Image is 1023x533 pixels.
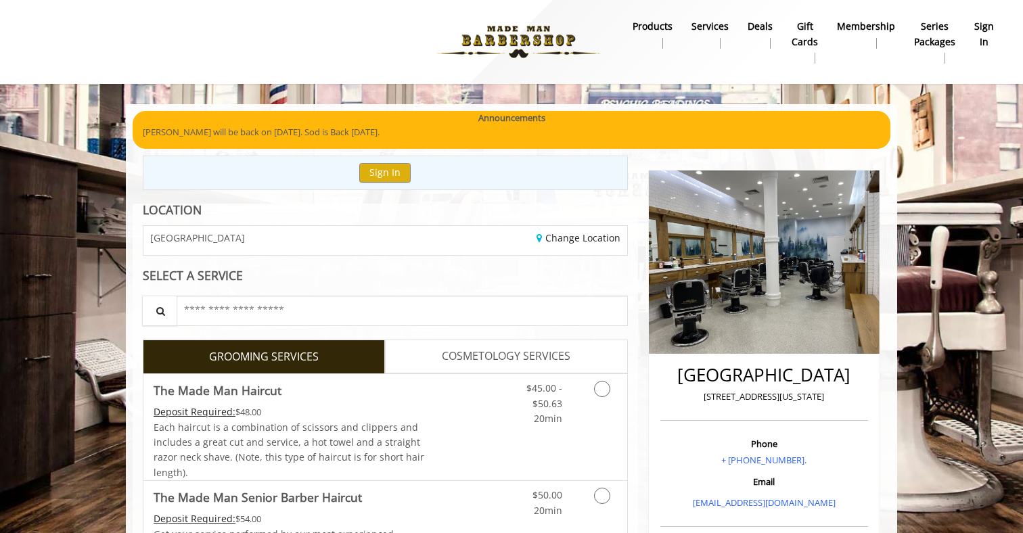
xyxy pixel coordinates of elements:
span: GROOMING SERVICES [209,348,319,366]
b: Announcements [478,111,545,125]
h2: [GEOGRAPHIC_DATA] [664,365,865,385]
b: products [633,19,673,34]
span: Each haircut is a combination of scissors and clippers and includes a great cut and service, a ho... [154,421,424,479]
span: [GEOGRAPHIC_DATA] [150,233,245,243]
a: MembershipMembership [827,17,905,52]
b: gift cards [792,19,818,49]
p: [STREET_ADDRESS][US_STATE] [664,390,865,404]
a: Series packagesSeries packages [905,17,965,67]
b: The Made Man Haircut [154,381,281,400]
a: sign insign in [965,17,1003,52]
a: ServicesServices [682,17,738,52]
a: [EMAIL_ADDRESS][DOMAIN_NAME] [693,496,836,509]
button: Service Search [142,296,177,326]
span: This service needs some Advance to be paid before we block your appointment [154,512,235,525]
span: $45.00 - $50.63 [526,381,562,409]
p: [PERSON_NAME] will be back on [DATE]. Sod is Back [DATE]. [143,125,880,139]
a: Productsproducts [623,17,682,52]
span: This service needs some Advance to be paid before we block your appointment [154,405,235,418]
a: Gift cardsgift cards [782,17,827,67]
button: Sign In [359,163,411,183]
b: The Made Man Senior Barber Haircut [154,488,362,507]
b: LOCATION [143,202,202,218]
img: Made Man Barbershop logo [426,5,612,79]
a: Change Location [537,231,620,244]
div: $54.00 [154,511,426,526]
span: 20min [534,504,562,517]
a: + [PHONE_NUMBER]. [721,454,806,466]
b: Membership [837,19,895,34]
b: Series packages [914,19,955,49]
b: sign in [974,19,994,49]
span: 20min [534,412,562,425]
b: Deals [748,19,773,34]
b: Services [691,19,729,34]
span: $50.00 [532,488,562,501]
div: $48.00 [154,404,426,419]
span: COSMETOLOGY SERVICES [442,348,570,365]
div: SELECT A SERVICE [143,269,628,282]
h3: Phone [664,439,865,448]
h3: Email [664,477,865,486]
a: DealsDeals [738,17,782,52]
